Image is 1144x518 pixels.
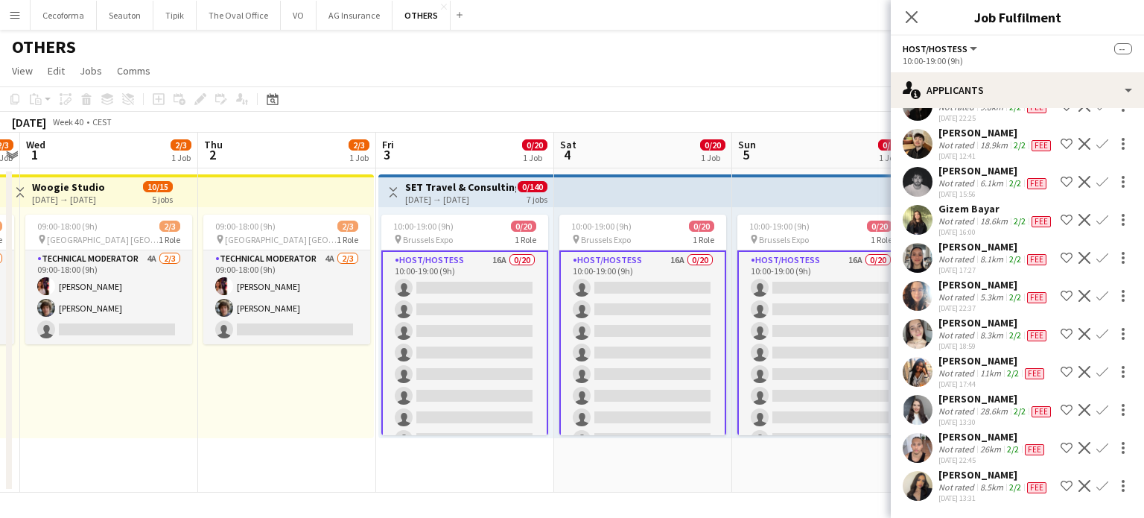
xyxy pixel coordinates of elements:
[938,329,977,341] div: Not rated
[1032,406,1051,417] span: Fee
[938,151,1054,161] div: [DATE] 12:41
[560,138,576,151] span: Sat
[1024,177,1049,189] div: Crew has different fees then in role
[878,139,903,151] span: 0/20
[903,55,1132,66] div: 10:00-19:00 (9h)
[700,139,725,151] span: 0/20
[143,181,173,192] span: 10/15
[515,234,536,245] span: 1 Role
[693,234,714,245] span: 1 Role
[891,72,1144,108] div: Applicants
[522,139,547,151] span: 0/20
[977,253,1006,265] div: 8.1km
[511,221,536,232] span: 0/20
[1025,444,1044,455] span: Fee
[938,164,1049,177] div: [PERSON_NAME]
[74,61,108,80] a: Jobs
[1022,443,1047,455] div: Crew has different fees then in role
[977,139,1011,151] div: 18.9km
[153,1,197,30] button: Tipik
[1024,481,1049,493] div: Crew has different fees then in role
[938,227,1054,237] div: [DATE] 16:00
[977,405,1011,417] div: 28.6km
[1029,405,1054,417] div: Crew has different fees then in role
[903,43,979,54] button: Host/Hostess
[938,493,1049,503] div: [DATE] 13:31
[559,215,726,435] div: 10:00-19:00 (9h)0/20 Brussels Expo1 RoleHost/Hostess16A0/2010:00-19:00 (9h)
[204,138,223,151] span: Thu
[317,1,393,30] button: AG Insurance
[938,240,1049,253] div: [PERSON_NAME]
[349,152,369,163] div: 1 Job
[938,139,977,151] div: Not rated
[938,354,1047,367] div: [PERSON_NAME]
[1024,253,1049,265] div: Crew has different fees then in role
[337,221,358,232] span: 2/3
[938,430,1047,443] div: [PERSON_NAME]
[938,443,977,455] div: Not rated
[1029,215,1054,227] div: Crew has different fees then in role
[24,146,45,163] span: 1
[152,192,173,205] div: 5 jobs
[749,221,810,232] span: 10:00-19:00 (9h)
[1022,367,1047,379] div: Crew has different fees then in role
[25,215,192,344] div: 09:00-18:00 (9h)2/3 [GEOGRAPHIC_DATA] [GEOGRAPHIC_DATA]1 RoleTechnical Moderator4A2/309:00-18:00 ...
[1029,139,1054,151] div: Crew has different fees then in role
[12,115,46,130] div: [DATE]
[701,152,725,163] div: 1 Job
[977,367,1004,379] div: 11km
[92,116,112,127] div: CEST
[938,215,977,227] div: Not rated
[938,303,1049,313] div: [DATE] 22:37
[405,194,516,205] div: [DATE] → [DATE]
[977,177,1006,189] div: 6.1km
[938,455,1047,465] div: [DATE] 22:45
[37,221,98,232] span: 09:00-18:00 (9h)
[393,1,451,30] button: OTHERS
[203,215,370,344] div: 09:00-18:00 (9h)2/3 [GEOGRAPHIC_DATA] [GEOGRAPHIC_DATA]1 RoleTechnical Moderator4A2/309:00-18:00 ...
[32,194,105,205] div: [DATE] → [DATE]
[938,202,1054,215] div: Gizem Bayar
[171,152,191,163] div: 1 Job
[938,379,1047,389] div: [DATE] 17:44
[42,61,71,80] a: Edit
[1025,368,1044,379] span: Fee
[938,316,1049,329] div: [PERSON_NAME]
[938,126,1054,139] div: [PERSON_NAME]
[47,234,159,245] span: [GEOGRAPHIC_DATA] [GEOGRAPHIC_DATA]
[117,64,150,78] span: Comms
[380,146,394,163] span: 3
[159,221,180,232] span: 2/3
[1007,443,1019,455] app-skills-label: 2/2
[903,43,967,54] span: Host/Hostess
[26,138,45,151] span: Wed
[159,234,180,245] span: 1 Role
[1007,367,1019,379] app-skills-label: 2/2
[738,138,756,151] span: Sun
[1027,292,1046,303] span: Fee
[737,215,904,435] div: 10:00-19:00 (9h)0/20 Brussels Expo1 RoleHost/Hostess16A0/2010:00-19:00 (9h)
[527,192,547,205] div: 7 jobs
[938,265,1049,275] div: [DATE] 17:27
[891,7,1144,27] h3: Job Fulfilment
[938,341,1049,351] div: [DATE] 18:59
[938,113,1049,123] div: [DATE] 22:25
[759,234,809,245] span: Brussels Expo
[25,250,192,344] app-card-role: Technical Moderator4A2/309:00-18:00 (9h)[PERSON_NAME][PERSON_NAME]
[1009,177,1021,189] app-skills-label: 2/2
[871,234,892,245] span: 1 Role
[202,146,223,163] span: 2
[97,1,153,30] button: Seauton
[1009,291,1021,303] app-skills-label: 2/2
[736,146,756,163] span: 5
[938,468,1049,481] div: [PERSON_NAME]
[1014,139,1026,151] app-skills-label: 2/2
[203,250,370,344] app-card-role: Technical Moderator4A2/309:00-18:00 (9h)[PERSON_NAME][PERSON_NAME]
[381,215,548,435] app-job-card: 10:00-19:00 (9h)0/20 Brussels Expo1 RoleHost/Hostess16A0/2010:00-19:00 (9h)
[938,189,1049,199] div: [DATE] 15:56
[171,139,191,151] span: 2/3
[349,139,369,151] span: 2/3
[215,221,276,232] span: 09:00-18:00 (9h)
[382,138,394,151] span: Fri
